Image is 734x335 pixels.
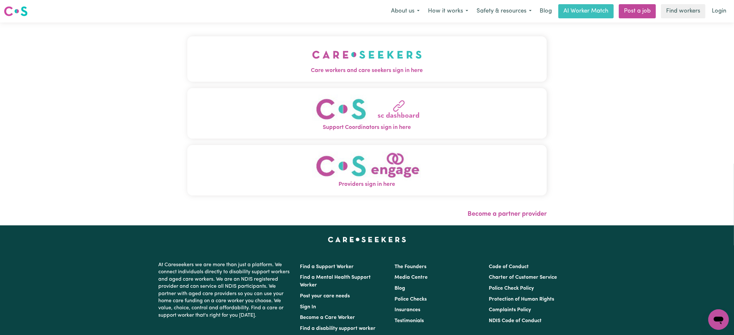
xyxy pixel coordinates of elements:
[489,297,554,302] a: Protection of Human Rights
[387,5,424,18] button: About us
[395,318,424,323] a: Testimonials
[708,4,730,18] a: Login
[395,264,426,269] a: The Founders
[187,88,547,139] button: Support Coordinators sign in here
[489,275,557,280] a: Charter of Customer Service
[395,286,405,291] a: Blog
[300,315,355,320] a: Become a Care Worker
[619,4,656,18] a: Post a job
[472,5,536,18] button: Safety & resources
[558,4,614,18] a: AI Worker Match
[4,5,28,17] img: Careseekers logo
[395,275,428,280] a: Media Centre
[395,307,420,312] a: Insurances
[424,5,472,18] button: How it works
[187,36,547,81] button: Care workers and care seekers sign in here
[536,4,556,18] a: Blog
[395,297,427,302] a: Police Checks
[468,211,547,217] a: Become a partner provider
[300,326,376,331] a: Find a disability support worker
[187,123,547,132] span: Support Coordinators sign in here
[489,318,542,323] a: NDIS Code of Conduct
[489,286,534,291] a: Police Check Policy
[489,307,531,312] a: Complaints Policy
[4,4,28,19] a: Careseekers logo
[489,264,529,269] a: Code of Conduct
[708,309,729,330] iframe: Button to launch messaging window, conversation in progress
[187,145,547,195] button: Providers sign in here
[300,275,371,288] a: Find a Mental Health Support Worker
[300,304,316,310] a: Sign In
[328,237,406,242] a: Careseekers home page
[661,4,705,18] a: Find workers
[300,294,350,299] a: Post your care needs
[187,180,547,189] span: Providers sign in here
[187,67,547,75] span: Care workers and care seekers sign in here
[300,264,354,269] a: Find a Support Worker
[159,259,293,321] p: At Careseekers we are more than just a platform. We connect individuals directly to disability su...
